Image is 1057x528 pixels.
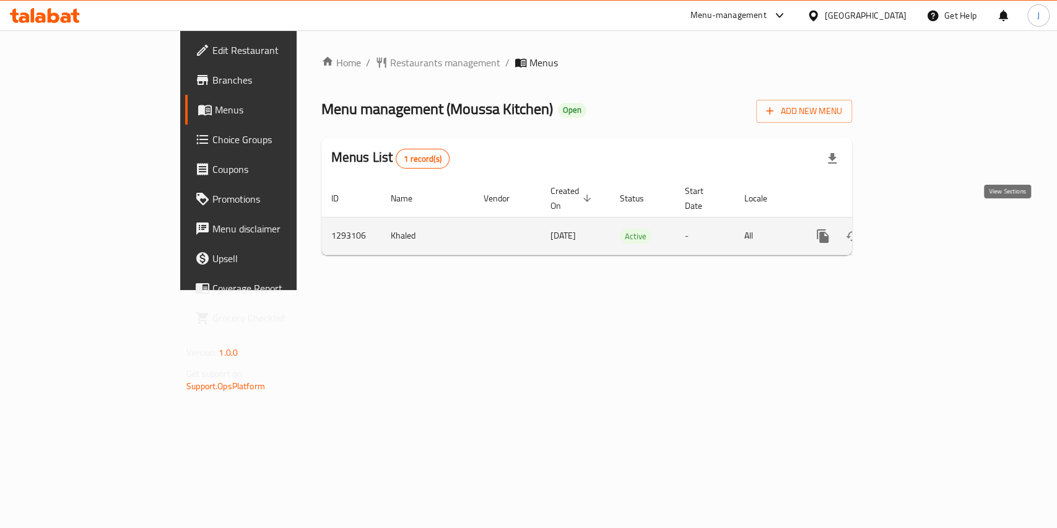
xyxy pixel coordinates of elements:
span: Created On [550,183,595,213]
a: Grocery Checklist [185,303,357,333]
nav: breadcrumb [321,55,852,70]
a: Menu disclaimer [185,214,357,244]
td: - [675,217,734,255]
th: Actions [798,180,937,218]
span: Vendor [484,191,526,206]
span: Active [620,229,651,244]
span: Upsell [212,251,347,266]
span: 1 record(s) [396,153,449,165]
span: Add New Menu [766,103,842,119]
a: Promotions [185,184,357,214]
button: Add New Menu [756,100,852,123]
a: Branches [185,65,357,95]
span: Choice Groups [212,132,347,147]
li: / [505,55,510,70]
span: Coverage Report [212,281,347,296]
a: Upsell [185,244,357,273]
table: enhanced table [321,180,937,255]
span: Edit Restaurant [212,43,347,58]
li: / [366,55,370,70]
span: Menu management ( Moussa Kitchen ) [321,95,553,123]
span: ID [331,191,355,206]
a: Support.OpsPlatform [186,378,265,394]
span: Menu disclaimer [212,221,347,236]
button: more [808,221,838,251]
span: Locale [744,191,783,206]
span: Status [620,191,660,206]
div: Open [558,103,586,118]
span: Get support on: [186,366,243,382]
td: Khaled [381,217,474,255]
span: Coupons [212,162,347,177]
div: Total records count [396,149,450,169]
span: Version: [186,345,217,361]
span: Menus [529,55,558,70]
span: Name [391,191,428,206]
div: [GEOGRAPHIC_DATA] [825,9,907,22]
a: Choice Groups [185,125,357,154]
td: All [734,217,798,255]
span: Open [558,105,586,115]
a: Edit Restaurant [185,35,357,65]
h2: Menus List [331,148,450,169]
span: J [1037,9,1040,22]
span: Promotions [212,191,347,206]
span: Menus [215,102,347,117]
span: [DATE] [550,227,576,244]
button: Change Status [838,221,868,251]
span: 1.0.0 [219,345,238,361]
a: Restaurants management [375,55,500,70]
span: Start Date [685,183,720,213]
a: Coverage Report [185,273,357,303]
div: Export file [817,144,847,174]
a: Menus [185,95,357,125]
span: Grocery Checklist [212,310,347,325]
span: Restaurants management [390,55,500,70]
span: Branches [212,73,347,87]
a: Coupons [185,154,357,184]
div: Menu-management [690,8,767,23]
